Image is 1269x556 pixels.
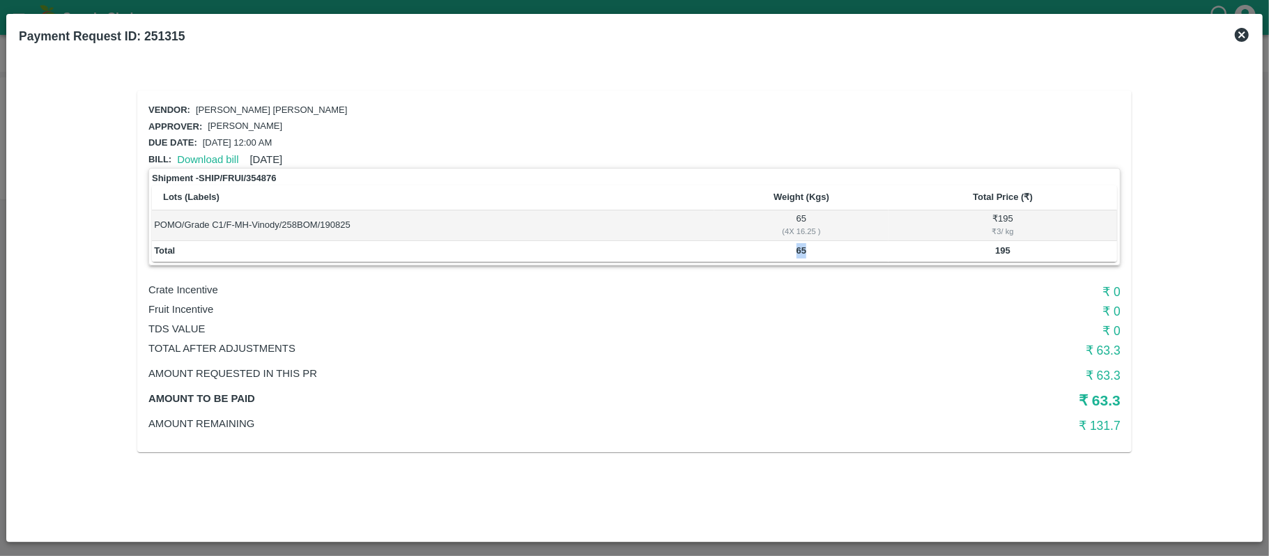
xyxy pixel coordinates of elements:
[163,192,220,202] b: Lots (Labels)
[148,137,197,148] span: Due date:
[148,105,190,115] span: Vendor:
[797,245,806,256] b: 65
[208,120,282,133] p: [PERSON_NAME]
[154,245,175,256] b: Total
[148,154,171,164] span: Bill:
[714,210,889,241] td: 65
[797,302,1121,321] h6: ₹ 0
[152,210,714,241] td: POMO/Grade C1/F-MH-Vinody/258BOM/190825
[973,192,1033,202] b: Total Price (₹)
[148,416,797,431] p: Amount Remaining
[148,321,797,337] p: TDS VALUE
[797,282,1121,302] h6: ₹ 0
[995,245,1010,256] b: 195
[203,137,272,150] p: [DATE] 12:00 AM
[250,154,283,165] span: [DATE]
[148,366,797,381] p: Amount Requested in this PR
[797,341,1121,360] h6: ₹ 63.3
[797,416,1121,435] h6: ₹ 131.7
[774,192,829,202] b: Weight (Kgs)
[891,225,1114,238] div: ₹ 3 / kg
[196,104,347,117] p: [PERSON_NAME] [PERSON_NAME]
[797,321,1121,341] h6: ₹ 0
[716,225,886,238] div: ( 4 X 16.25 )
[19,29,185,43] b: Payment Request ID: 251315
[889,210,1117,241] td: ₹ 195
[797,391,1121,410] h5: ₹ 63.3
[148,391,797,406] p: Amount to be paid
[148,341,797,356] p: Total After adjustments
[152,171,276,185] strong: Shipment - SHIP/FRUI/354876
[148,282,797,298] p: Crate Incentive
[797,366,1121,385] h6: ₹ 63.3
[148,121,202,132] span: Approver:
[148,302,797,317] p: Fruit Incentive
[177,154,238,165] a: Download bill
